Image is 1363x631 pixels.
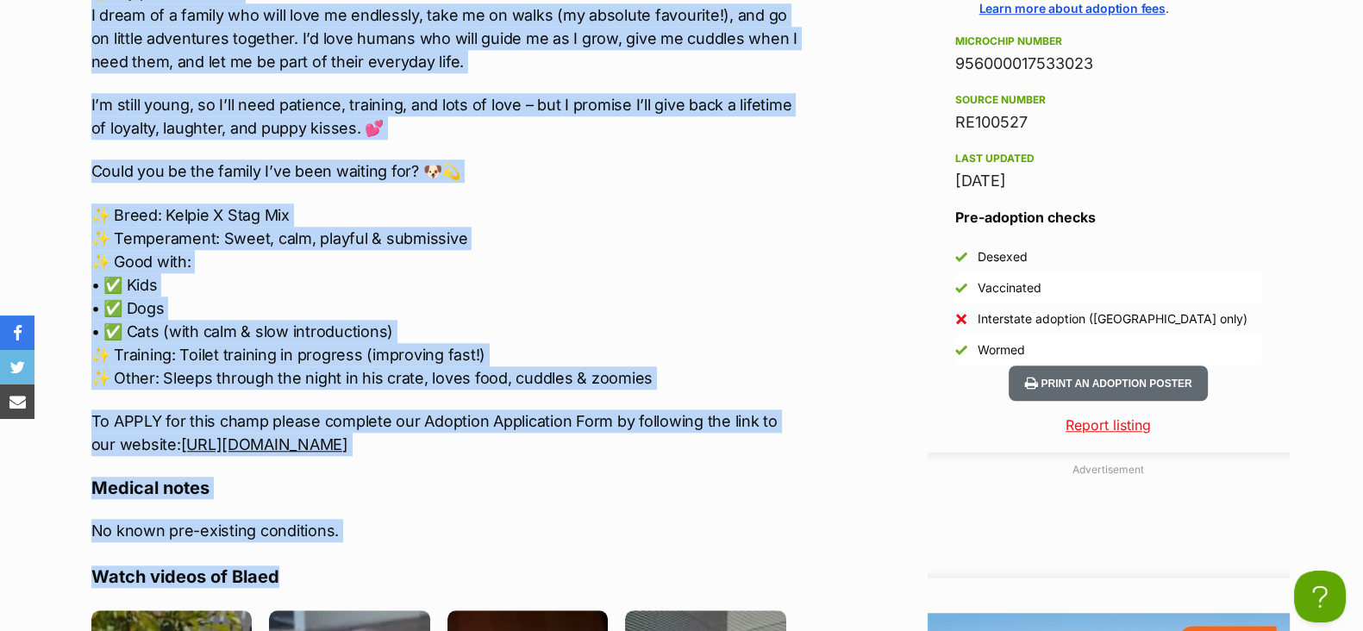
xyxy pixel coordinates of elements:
[978,341,1025,359] div: Wormed
[955,152,1262,166] div: Last updated
[955,93,1262,107] div: Source number
[928,415,1290,435] a: Report listing
[180,435,347,453] a: [URL][DOMAIN_NAME]
[955,282,967,294] img: Yes
[955,169,1262,193] div: [DATE]
[91,519,803,542] p: No known pre-existing conditions.
[91,93,803,140] p: I’m still young, so I’ll need patience, training, and lots of love – but I promise I’ll give back...
[955,313,967,325] img: No
[979,1,1166,16] a: Learn more about adoption fees
[91,565,803,588] h4: Watch videos of Blaed
[978,310,1247,328] div: Interstate adoption ([GEOGRAPHIC_DATA] only)
[91,203,803,390] p: ✨ Breed: Kelpie X Stag Mix ✨ Temperament: Sweet, calm, playful & submissive ✨ Good with: • ✅ Kids...
[1009,365,1207,401] button: Print an adoption poster
[955,344,967,356] img: Yes
[955,52,1262,76] div: 956000017533023
[955,251,967,263] img: Yes
[91,477,803,499] h4: Medical notes
[928,453,1290,578] div: Advertisement
[955,207,1262,228] h3: Pre-adoption checks
[955,110,1262,134] div: RE100527
[955,34,1262,48] div: Microchip number
[1294,571,1346,622] iframe: Help Scout Beacon - Open
[91,159,803,183] p: Could you be the family I’ve been waiting for? 🐶💫
[978,279,1041,297] div: Vaccinated
[91,409,803,456] p: To APPLY for this champ please complete our Adoption Application Form by following the link to ou...
[978,248,1028,266] div: Desexed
